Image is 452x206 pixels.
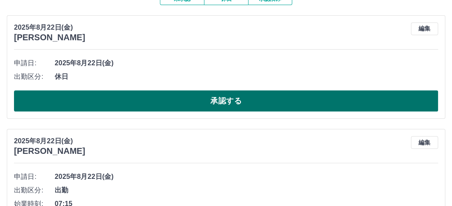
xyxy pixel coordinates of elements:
[14,136,85,146] p: 2025年8月22日(金)
[14,22,85,33] p: 2025年8月22日(金)
[14,58,55,68] span: 申請日:
[55,172,438,182] span: 2025年8月22日(金)
[14,90,438,111] button: 承認する
[55,72,438,82] span: 休日
[14,72,55,82] span: 出勤区分:
[411,136,438,149] button: 編集
[14,172,55,182] span: 申請日:
[14,33,85,42] h3: [PERSON_NAME]
[411,22,438,35] button: 編集
[14,185,55,195] span: 出勤区分:
[14,146,85,156] h3: [PERSON_NAME]
[55,185,438,195] span: 出勤
[55,58,438,68] span: 2025年8月22日(金)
